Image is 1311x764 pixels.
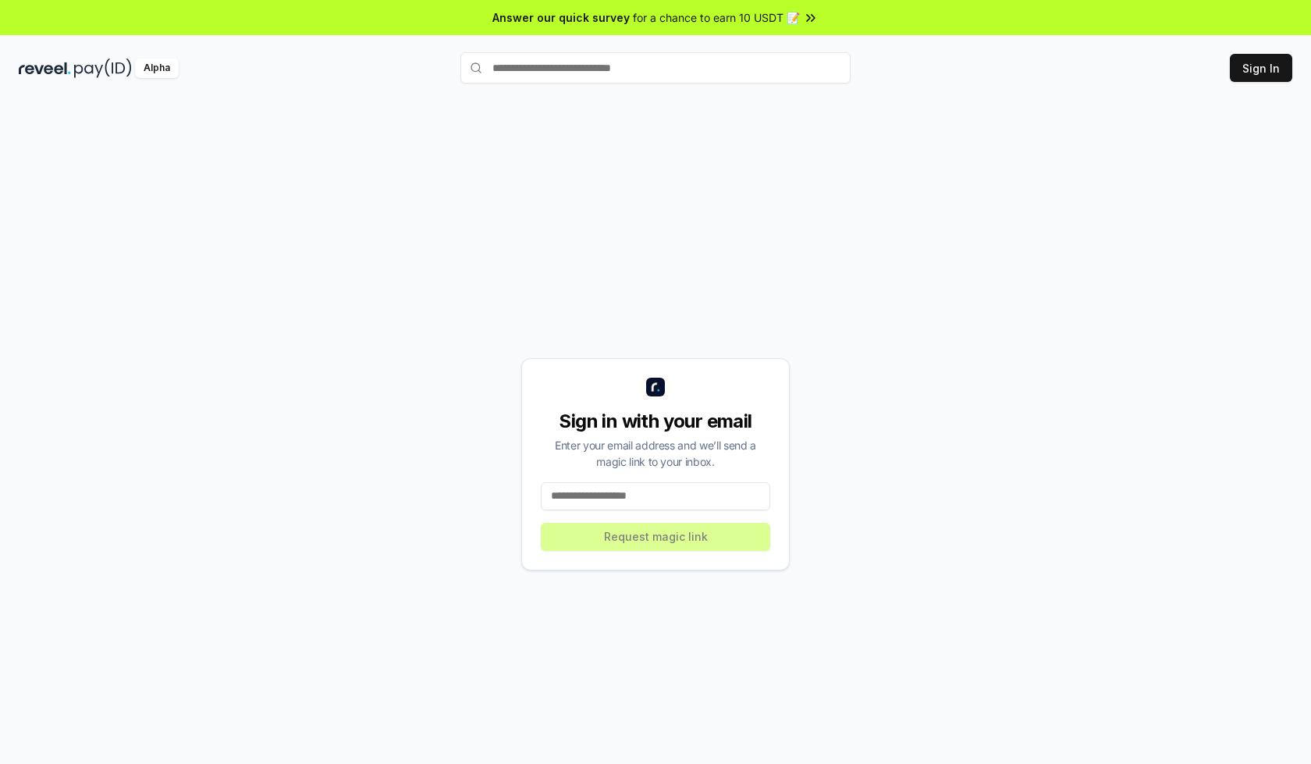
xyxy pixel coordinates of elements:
[1230,54,1292,82] button: Sign In
[541,409,770,434] div: Sign in with your email
[19,59,71,78] img: reveel_dark
[646,378,665,396] img: logo_small
[633,9,800,26] span: for a chance to earn 10 USDT 📝
[492,9,630,26] span: Answer our quick survey
[541,437,770,470] div: Enter your email address and we’ll send a magic link to your inbox.
[74,59,132,78] img: pay_id
[135,59,179,78] div: Alpha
